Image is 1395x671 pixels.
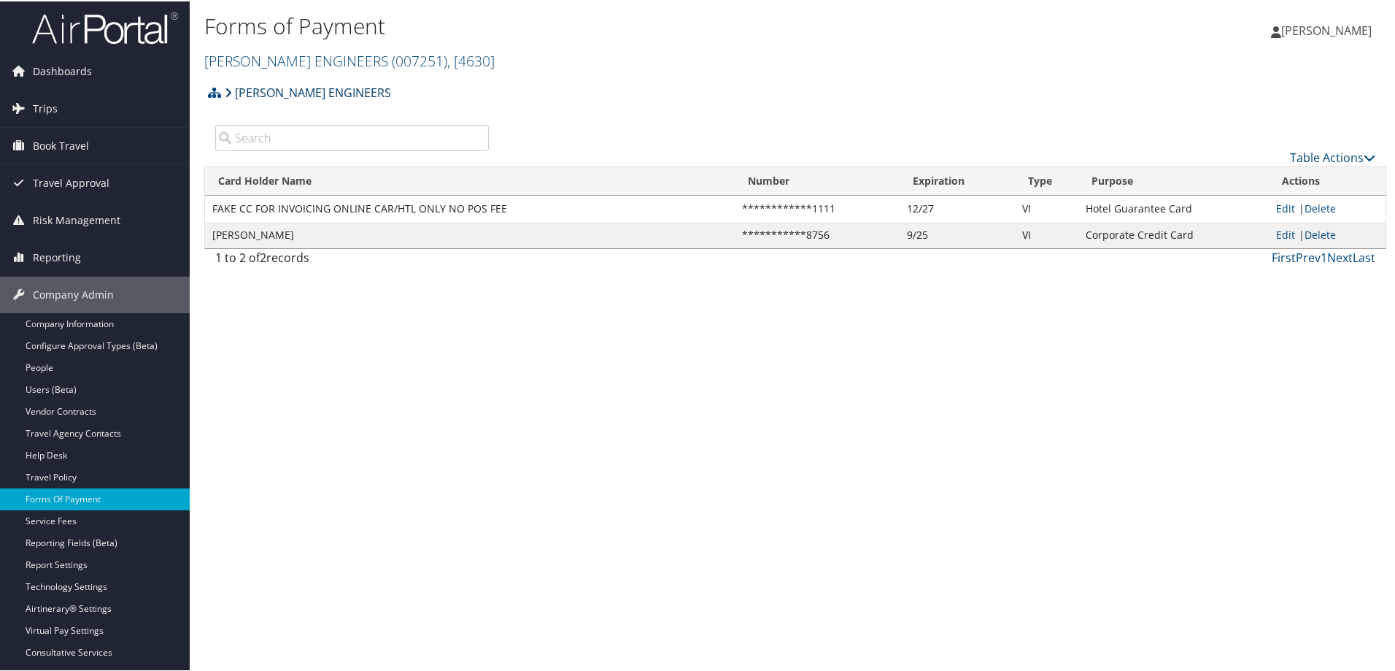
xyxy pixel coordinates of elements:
[204,50,495,69] a: [PERSON_NAME] ENGINEERS
[900,166,1015,194] th: Expiration: activate to sort column ascending
[1276,200,1295,214] a: Edit
[1015,166,1078,194] th: Type
[33,275,114,312] span: Company Admin
[1305,200,1336,214] a: Delete
[1281,21,1372,37] span: [PERSON_NAME]
[32,9,178,44] img: airportal-logo.png
[1276,226,1295,240] a: Edit
[1015,194,1078,221] td: VI
[1272,248,1296,264] a: First
[1078,221,1269,247] td: Corporate Credit Card
[1078,194,1269,221] td: Hotel Guarantee Card
[1269,221,1386,247] td: |
[1271,7,1386,51] a: [PERSON_NAME]
[260,248,266,264] span: 2
[33,52,92,88] span: Dashboards
[900,221,1015,247] td: 9/25
[392,50,447,69] span: ( 007251 )
[33,89,58,126] span: Trips
[205,194,735,221] td: FAKE CC FOR INVOICING ONLINE CAR/HTL ONLY NO POS FEE
[205,221,735,247] td: [PERSON_NAME]
[1305,226,1336,240] a: Delete
[205,166,735,194] th: Card Holder Name
[1321,248,1327,264] a: 1
[33,238,81,275] span: Reporting
[1015,221,1078,247] td: VI
[735,166,900,194] th: Number
[225,77,391,106] a: [PERSON_NAME] ENGINEERS
[1269,166,1386,194] th: Actions
[447,50,495,69] span: , [ 4630 ]
[900,194,1015,221] td: 12/27
[1078,166,1269,194] th: Purpose: activate to sort column ascending
[204,9,992,40] h1: Forms of Payment
[215,248,489,272] div: 1 to 2 of records
[1269,194,1386,221] td: |
[215,123,489,150] input: Search
[1353,248,1375,264] a: Last
[33,164,109,200] span: Travel Approval
[33,126,89,163] span: Book Travel
[33,201,120,237] span: Risk Management
[1327,248,1353,264] a: Next
[1290,148,1375,164] a: Table Actions
[1296,248,1321,264] a: Prev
